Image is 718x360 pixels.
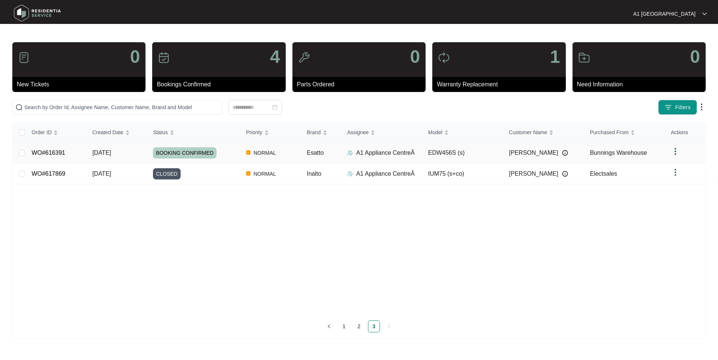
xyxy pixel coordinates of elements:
img: icon [158,52,170,64]
th: Actions [665,123,705,142]
img: Info icon [562,171,568,177]
span: CLOSED [153,168,181,179]
span: left [327,324,331,329]
th: Model [422,123,503,142]
img: residentia service logo [11,2,64,24]
span: Customer Name [509,128,547,136]
a: 1 [338,321,350,332]
img: Vercel Logo [246,150,251,155]
p: Warranty Replacement [437,80,565,89]
span: [PERSON_NAME] [509,169,558,178]
img: Assigner Icon [347,150,353,156]
img: Info icon [562,150,568,156]
input: Search by Order Id, Assignee Name, Customer Name, Brand and Model [24,103,219,111]
a: 2 [353,321,365,332]
span: Created Date [92,128,123,136]
td: IUM75 (s+co) [422,163,503,184]
th: Order ID [26,123,86,142]
span: Filters [675,104,691,111]
img: icon [298,52,310,64]
img: filter icon [665,104,672,111]
img: dropdown arrow [702,12,707,16]
span: Electsales [590,170,617,177]
img: dropdown arrow [671,147,680,156]
li: Next Page [383,320,395,332]
th: Brand [301,123,341,142]
span: Inalto [307,170,321,177]
p: Parts Ordered [297,80,426,89]
span: [PERSON_NAME] [509,148,558,157]
button: left [323,320,335,332]
p: 0 [410,48,420,66]
a: 3 [368,321,380,332]
span: Model [428,128,442,136]
img: Vercel Logo [246,171,251,176]
li: 2 [353,320,365,332]
p: 1 [550,48,560,66]
span: Status [153,128,168,136]
li: 1 [338,320,350,332]
li: 3 [368,320,380,332]
th: Created Date [86,123,147,142]
a: WO#616391 [32,150,65,156]
a: WO#617869 [32,170,65,177]
span: Priority [246,128,263,136]
span: NORMAL [251,148,279,157]
th: Assignee [341,123,422,142]
li: Previous Page [323,320,335,332]
img: dropdown arrow [697,102,706,111]
button: filter iconFilters [658,100,697,115]
p: 0 [130,48,140,66]
span: Bunnings Warehouse [590,150,647,156]
td: EDW456S (s) [422,142,503,163]
img: Assigner Icon [347,171,353,177]
th: Priority [240,123,301,142]
p: A1 [GEOGRAPHIC_DATA] [633,10,696,18]
p: Bookings Confirmed [157,80,285,89]
span: Assignee [347,128,369,136]
span: right [387,324,391,329]
span: Purchased From [590,128,628,136]
img: dropdown arrow [671,168,680,177]
img: search-icon [15,104,23,111]
img: icon [578,52,590,64]
span: [DATE] [92,150,111,156]
th: Customer Name [503,123,584,142]
p: Need Information [577,80,706,89]
button: right [383,320,395,332]
p: A1 Appliance CentreÂ [356,169,415,178]
span: Brand [307,128,320,136]
th: Purchased From [584,123,665,142]
img: icon [18,52,30,64]
span: Esatto [307,150,323,156]
p: 4 [270,48,280,66]
p: New Tickets [17,80,145,89]
span: BOOKING CONFIRMED [153,147,217,159]
p: A1 Appliance CentreÂ [356,148,415,157]
span: Order ID [32,128,52,136]
th: Status [147,123,240,142]
span: NORMAL [251,169,279,178]
p: 0 [690,48,700,66]
span: [DATE] [92,170,111,177]
img: icon [438,52,450,64]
